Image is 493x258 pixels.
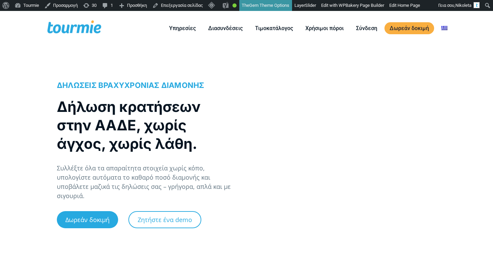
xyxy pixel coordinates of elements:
[232,3,237,8] div: Καλό
[57,211,118,228] a: Δωρεάν δοκιμή
[250,24,298,33] a: Τιμοκατάλογος
[300,24,349,33] a: Χρήσιμοι πόροι
[164,24,201,33] a: Υπηρεσίες
[203,24,248,33] a: Διασυνδέσεις
[384,22,434,34] a: Δωρεάν δοκιμή
[57,164,239,201] p: Συλλέξτε όλα τα απαραίτητα στοιχεία χωρίς κόπο, υπολογίστε αυτόματα το καθαρό ποσό διαμονής και υ...
[351,24,382,33] a: Σύνδεση
[128,211,201,228] a: Ζητήστε ένα demo
[455,3,471,8] span: Nikoleta
[57,98,232,153] h1: Δήλωση κρατήσεων στην ΑΑΔΕ, χωρίς άγχος, χωρίς λάθη.
[57,81,204,90] span: ΔΗΛΩΣΕΙΣ ΒΡΑΧΥΧΡΟΝΙΑΣ ΔΙΑΜΟΝΗΣ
